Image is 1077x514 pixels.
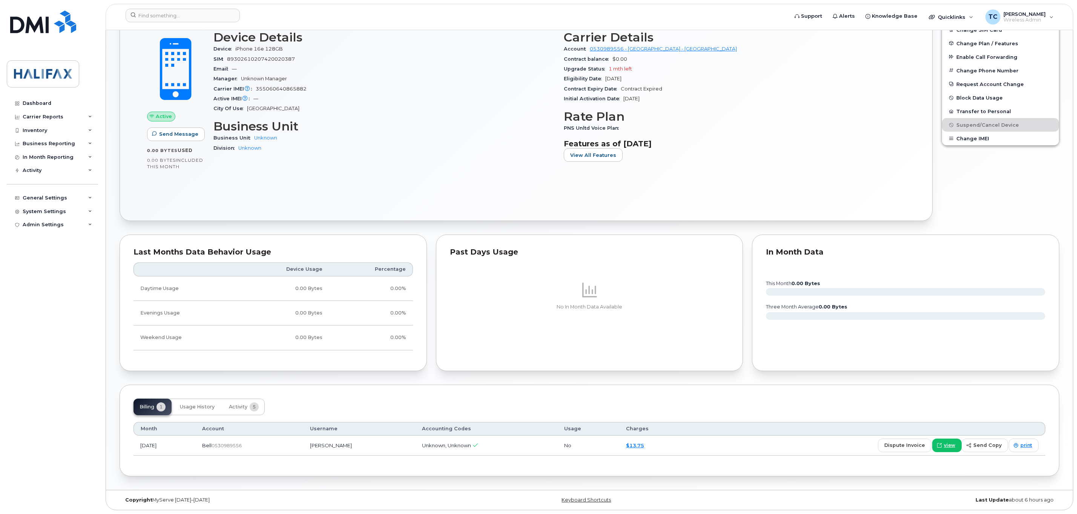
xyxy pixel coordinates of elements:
button: Transfer to Personal [942,104,1059,118]
span: SIM [213,56,227,62]
a: 0530989556 - [GEOGRAPHIC_DATA] - [GEOGRAPHIC_DATA] [590,46,737,52]
span: 355060640865882 [256,86,307,92]
div: about 6 hours ago [746,497,1059,503]
button: Request Account Change [942,77,1059,91]
span: 1 mth left [609,66,632,72]
h3: Rate Plan [564,110,905,123]
button: Change IMEI [942,132,1059,145]
span: Business Unit [213,135,254,141]
span: Active IMEI [213,96,253,101]
div: Tammy Currie [980,9,1059,25]
td: [PERSON_NAME] [303,436,416,456]
span: — [232,66,237,72]
span: Device [213,46,235,52]
span: Account [564,46,590,52]
a: $13.75 [626,442,644,448]
span: 0.00 Bytes [147,148,178,153]
h3: Device Details [213,31,555,44]
td: No [557,436,619,456]
span: Bell [202,442,212,448]
div: Past Days Usage [450,249,729,256]
button: Block Data Usage [942,91,1059,104]
span: Carrier IMEI [213,86,256,92]
td: 0.00% [329,276,413,301]
div: Quicklinks [924,9,979,25]
td: Daytime Usage [133,276,236,301]
tr: Weekdays from 6:00pm to 8:00am [133,301,413,325]
span: Usage History [180,404,215,410]
button: Change Phone Number [942,64,1059,77]
span: Unknown, Unknown [422,442,471,448]
a: Unknown [238,145,261,151]
span: Send Message [159,130,198,138]
span: Contract Expiry Date [564,86,621,92]
th: Charges [619,422,692,436]
span: send copy [973,442,1002,449]
td: 0.00 Bytes [236,301,329,325]
th: Account [195,422,303,436]
button: Enable Call Forwarding [942,50,1059,64]
span: Suspend/Cancel Device [956,122,1019,128]
td: 0.00% [329,301,413,325]
a: Knowledge Base [860,9,923,24]
span: [GEOGRAPHIC_DATA] [247,106,299,111]
strong: Copyright [125,497,152,503]
span: Eligibility Date [564,76,605,81]
span: Unknown Manager [241,76,287,81]
span: Knowledge Base [872,12,917,20]
span: dispute invoice [884,442,925,449]
tspan: 0.00 Bytes [792,281,820,286]
h3: Business Unit [213,120,555,133]
input: Find something... [126,9,240,22]
span: PNS Unltd Voice Plan [564,125,623,131]
th: Usage [557,422,619,436]
span: 0530989556 [212,443,242,448]
th: Username [303,422,416,436]
span: Wireless Admin [1003,17,1046,23]
span: print [1020,442,1032,449]
span: Division [213,145,238,151]
button: View All Features [564,148,623,162]
span: — [253,96,258,101]
td: 0.00 Bytes [236,276,329,301]
span: 89302610207420020387 [227,56,295,62]
td: [DATE] [133,436,195,456]
tr: Friday from 6:00pm to Monday 8:00am [133,325,413,350]
span: Email [213,66,232,72]
tspan: 0.00 Bytes [819,304,847,310]
span: Activity [229,404,247,410]
button: Change Plan / Features [942,37,1059,50]
span: Enable Call Forwarding [956,54,1017,60]
button: Send Message [147,127,205,141]
span: View All Features [570,152,616,159]
h3: Carrier Details [564,31,905,44]
button: send copy [962,439,1008,452]
td: Weekend Usage [133,325,236,350]
span: Quicklinks [938,14,965,20]
div: In Month Data [766,249,1045,256]
span: City Of Use [213,106,247,111]
h3: Features as of [DATE] [564,139,905,148]
iframe: Messenger Launcher [1044,481,1071,508]
span: iPhone 16e 128GB [235,46,283,52]
strong: Last Update [976,497,1009,503]
span: 5 [250,402,259,411]
text: three month average [766,304,847,310]
a: Keyboard Shortcuts [562,497,611,503]
a: Support [789,9,827,24]
span: used [178,147,193,153]
a: view [932,439,962,452]
td: 0.00% [329,325,413,350]
button: Suspend/Cancel Device [942,118,1059,132]
span: Contract Expired [621,86,662,92]
span: Alerts [839,12,855,20]
span: [PERSON_NAME] [1003,11,1046,17]
span: Initial Activation Date [564,96,623,101]
th: Percentage [329,262,413,276]
th: Device Usage [236,262,329,276]
span: Contract balance [564,56,612,62]
span: [DATE] [605,76,621,81]
th: Accounting Codes [415,422,557,436]
span: Change Plan / Features [956,40,1018,46]
td: 0.00 Bytes [236,325,329,350]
